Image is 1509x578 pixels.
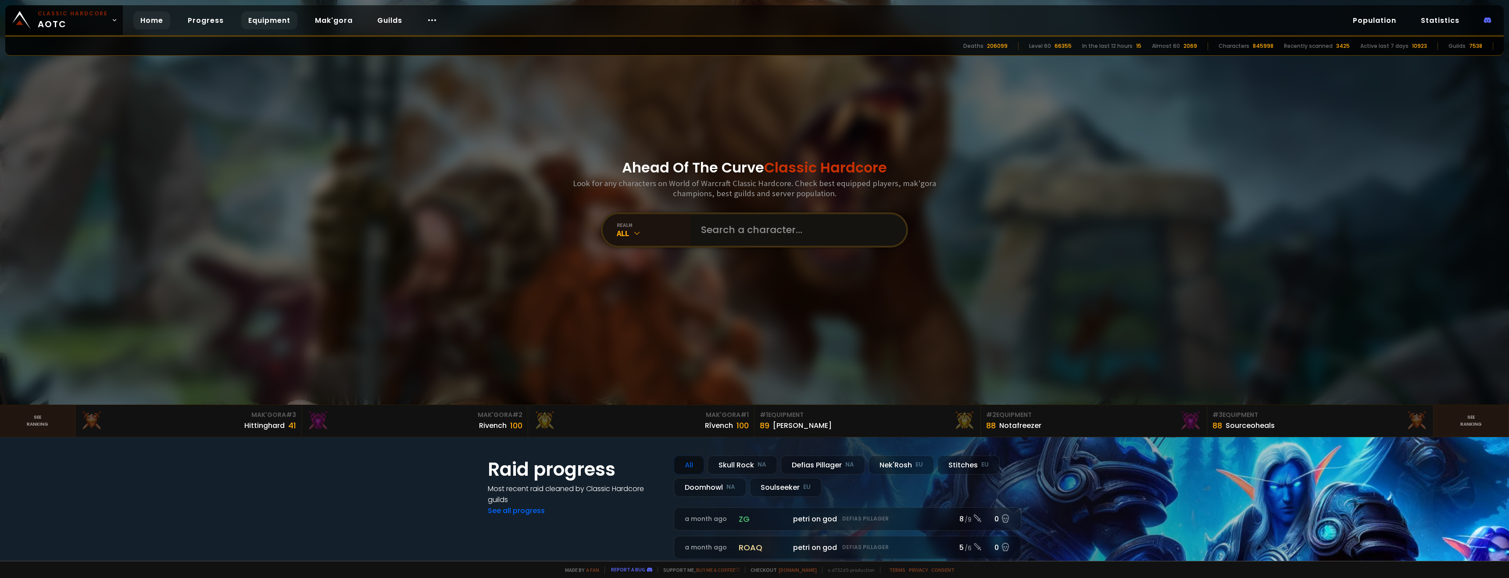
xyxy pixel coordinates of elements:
[38,10,108,18] small: Classic Hardcore
[987,42,1008,50] div: 206099
[773,420,832,431] div: [PERSON_NAME]
[726,483,735,492] small: NA
[510,420,522,431] div: 100
[1226,420,1275,431] div: Sourceoheals
[754,405,981,437] a: #1Equipment89[PERSON_NAME]
[781,456,865,474] div: Defias Pillager
[760,420,769,431] div: 89
[740,410,749,419] span: # 1
[696,567,740,573] a: Buy me a coffee
[244,420,285,431] div: Hittinghard
[38,10,108,31] span: AOTC
[1212,410,1223,419] span: # 3
[803,483,811,492] small: EU
[1360,42,1409,50] div: Active last 7 days
[779,567,817,573] a: [DOMAIN_NAME]
[1029,42,1051,50] div: Level 60
[1152,42,1180,50] div: Almost 60
[302,405,528,437] a: Mak'Gora#2Rivench100
[760,410,768,419] span: # 1
[586,567,599,573] a: a fan
[674,456,704,474] div: All
[307,410,522,420] div: Mak'Gora
[512,410,522,419] span: # 2
[745,567,817,573] span: Checkout
[488,483,663,505] h4: Most recent raid cleaned by Classic Hardcore guilds
[999,420,1041,431] div: Notafreezer
[845,460,854,469] small: NA
[569,178,940,198] h3: Look for any characters on World of Warcraft Classic Hardcore. Check best equipped players, mak'g...
[1412,42,1427,50] div: 10923
[1448,42,1466,50] div: Guilds
[986,420,996,431] div: 88
[308,11,360,29] a: Mak'gora
[981,460,989,469] small: EU
[737,420,749,431] div: 100
[986,410,996,419] span: # 2
[869,456,934,474] div: Nek'Rosh
[1414,11,1466,29] a: Statistics
[760,410,975,420] div: Equipment
[764,158,887,177] span: Classic Hardcore
[889,567,905,573] a: Terms
[1055,42,1072,50] div: 66355
[937,456,1000,474] div: Stitches
[617,222,690,228] div: realm
[1082,42,1133,50] div: In the last 12 hours
[750,478,822,497] div: Soulseeker
[1346,11,1403,29] a: Population
[528,405,754,437] a: Mak'Gora#1Rîvench100
[1336,42,1350,50] div: 3425
[915,460,923,469] small: EU
[963,42,983,50] div: Deaths
[1253,42,1273,50] div: 845998
[708,456,777,474] div: Skull Rock
[1284,42,1333,50] div: Recently scanned
[533,410,749,420] div: Mak'Gora
[1212,420,1222,431] div: 88
[488,456,663,483] h1: Raid progress
[1212,410,1428,420] div: Equipment
[674,536,1021,559] a: a month agoroaqpetri on godDefias Pillager5 /60
[133,11,170,29] a: Home
[674,478,746,497] div: Doomhowl
[370,11,409,29] a: Guilds
[1207,405,1434,437] a: #3Equipment88Sourceoheals
[1136,42,1141,50] div: 15
[81,410,296,420] div: Mak'Gora
[241,11,297,29] a: Equipment
[658,567,740,573] span: Support me,
[479,420,507,431] div: Rivench
[488,506,545,516] a: See all progress
[288,420,296,431] div: 41
[622,157,887,178] h1: Ahead Of The Curve
[822,567,875,573] span: v. d752d5 - production
[1184,42,1197,50] div: 2069
[1434,405,1509,437] a: Seeranking
[181,11,231,29] a: Progress
[286,410,296,419] span: # 3
[931,567,955,573] a: Consent
[674,507,1021,531] a: a month agozgpetri on godDefias Pillager8 /90
[560,567,599,573] span: Made by
[5,5,123,35] a: Classic HardcoreAOTC
[981,405,1207,437] a: #2Equipment88Notafreezer
[696,214,896,246] input: Search a character...
[1469,42,1482,50] div: 7538
[705,420,733,431] div: Rîvench
[1219,42,1249,50] div: Characters
[986,410,1201,420] div: Equipment
[75,405,302,437] a: Mak'Gora#3Hittinghard41
[909,567,928,573] a: Privacy
[617,228,690,238] div: All
[758,460,766,469] small: NA
[611,566,645,573] a: Report a bug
